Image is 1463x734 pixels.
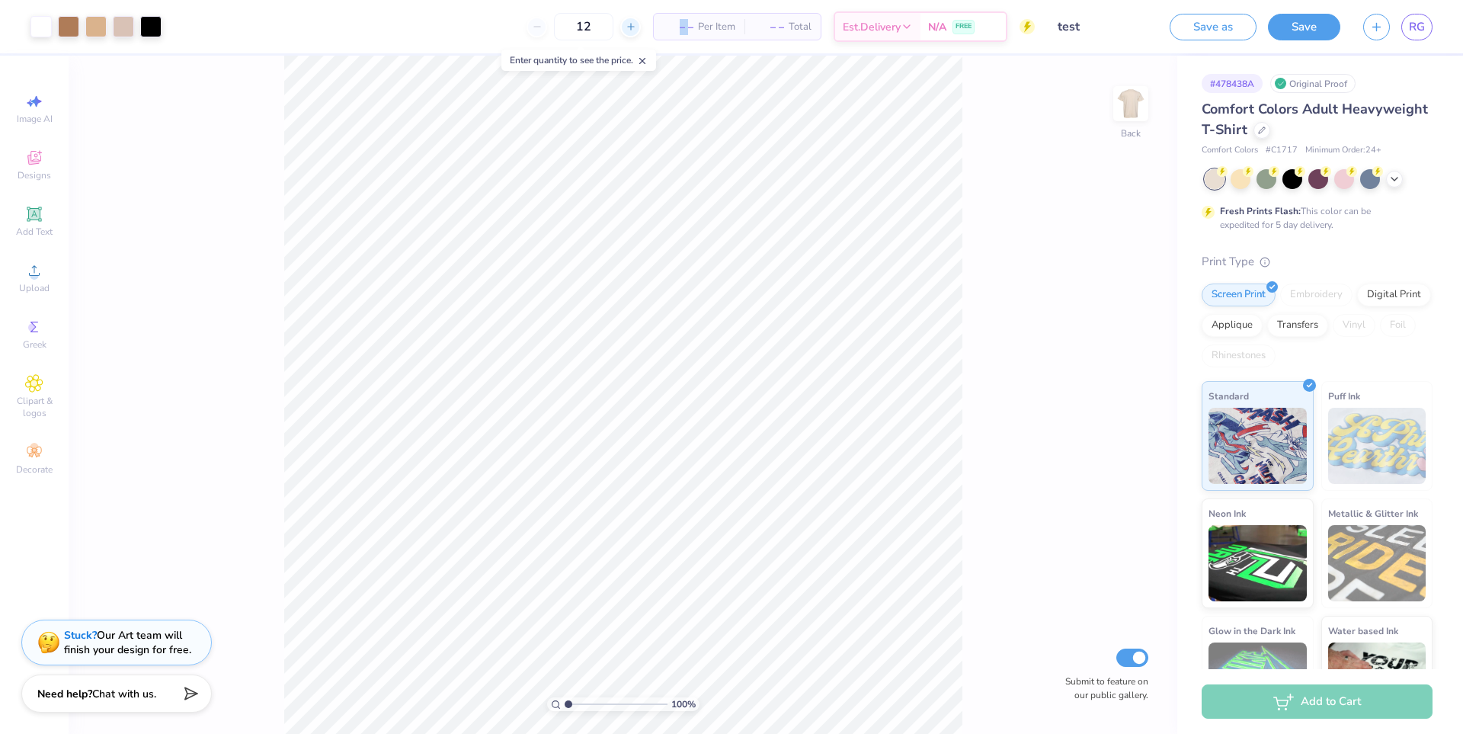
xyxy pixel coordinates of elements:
label: Submit to feature on our public gallery. [1057,675,1148,702]
img: Back [1116,88,1146,119]
span: Metallic & Glitter Ink [1328,505,1418,521]
div: Rhinestones [1202,345,1276,367]
span: Neon Ink [1208,505,1246,521]
span: Glow in the Dark Ink [1208,623,1295,639]
div: Back [1121,127,1141,140]
span: Greek [23,338,46,351]
span: Per Item [698,19,735,35]
img: Puff Ink [1328,408,1426,484]
input: – – [554,13,613,40]
span: Image AI [17,113,53,125]
a: RG [1401,14,1433,40]
div: Vinyl [1333,314,1375,337]
span: RG [1409,18,1425,36]
div: Enter quantity to see the price. [501,50,656,71]
div: Embroidery [1280,284,1353,306]
span: N/A [928,19,946,35]
span: Puff Ink [1328,388,1360,404]
button: Save [1268,14,1340,40]
div: Digital Print [1357,284,1431,306]
div: Applique [1202,314,1263,337]
img: Glow in the Dark Ink [1208,643,1307,719]
img: Neon Ink [1208,525,1307,601]
span: Standard [1208,388,1249,404]
span: Comfort Colors Adult Heavyweight T-Shirt [1202,100,1428,139]
span: Upload [19,282,50,294]
input: Untitled Design [1046,11,1158,42]
img: Metallic & Glitter Ink [1328,525,1426,601]
span: Clipart & logos [8,395,61,419]
strong: Stuck? [64,628,97,643]
div: This color can be expedited for 5 day delivery. [1220,204,1407,232]
span: Minimum Order: 24 + [1305,144,1381,157]
span: Water based Ink [1328,623,1398,639]
img: Standard [1208,408,1307,484]
span: Total [789,19,812,35]
img: Water based Ink [1328,643,1426,719]
span: Comfort Colors [1202,144,1258,157]
div: Foil [1380,314,1416,337]
span: – – [663,19,693,35]
span: Est. Delivery [843,19,901,35]
span: Chat with us. [92,687,156,701]
div: Transfers [1267,314,1328,337]
div: # 478438A [1202,74,1263,93]
strong: Fresh Prints Flash: [1220,205,1301,217]
span: – – [754,19,784,35]
div: Original Proof [1270,74,1356,93]
span: # C1717 [1266,144,1298,157]
div: Screen Print [1202,284,1276,306]
span: FREE [956,21,972,32]
span: Decorate [16,463,53,476]
button: Save as [1170,14,1257,40]
div: Print Type [1202,253,1433,271]
span: Add Text [16,226,53,238]
span: 100 % [671,697,696,711]
div: Our Art team will finish your design for free. [64,628,191,657]
strong: Need help? [37,687,92,701]
span: Designs [18,169,51,181]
